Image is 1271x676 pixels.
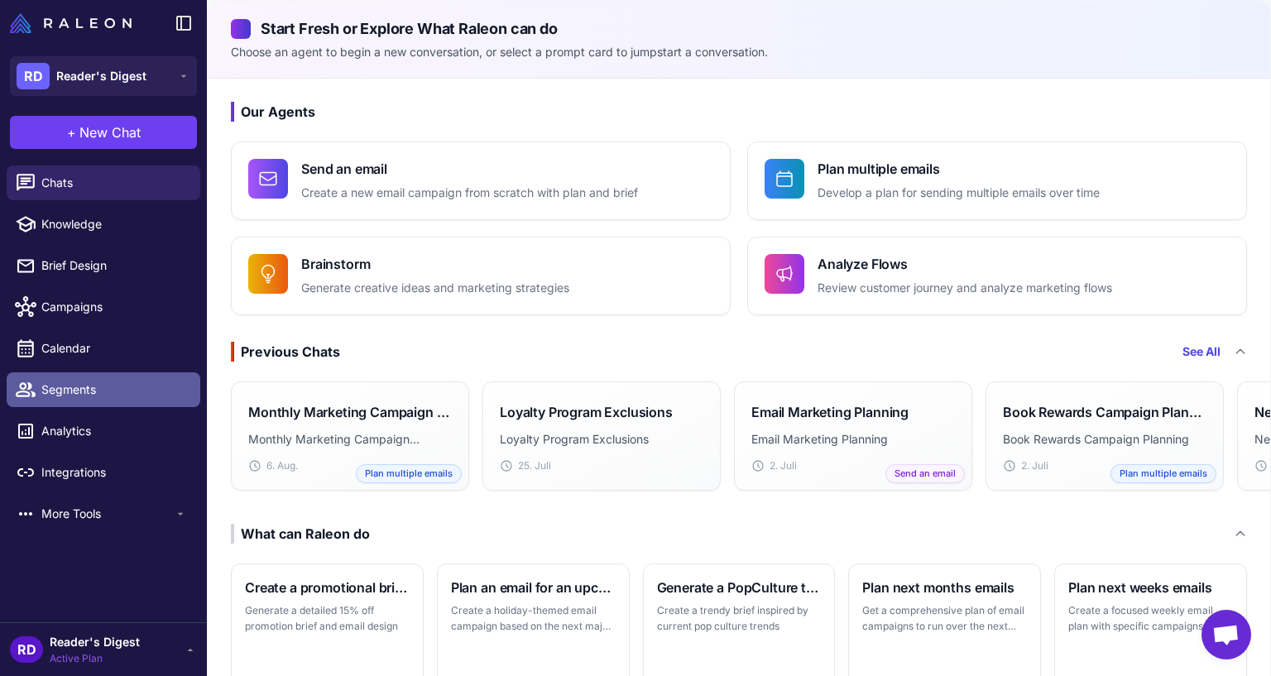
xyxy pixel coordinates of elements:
h3: Plan an email for an upcoming holiday [451,578,616,597]
span: Send an email [885,464,965,483]
p: Email Marketing Planning [751,430,955,448]
p: Develop a plan for sending multiple emails over time [818,184,1100,203]
h3: Book Rewards Campaign Planning [1003,402,1206,422]
div: RD [17,63,50,89]
div: 25. Juli [500,458,703,473]
h3: Email Marketing Planning [751,402,909,422]
p: Create a holiday-themed email campaign based on the next major holiday [451,602,616,635]
p: Create a trendy brief inspired by current pop culture trends [657,602,822,635]
p: Choose an agent to begin a new conversation, or select a prompt card to jumpstart a conversation. [231,43,1247,61]
p: Create a new email campaign from scratch with plan and brief [301,184,638,203]
p: Book Rewards Campaign Planning [1003,430,1206,448]
div: 6. Aug. [248,458,452,473]
h3: Create a promotional brief and email [245,578,410,597]
span: Reader's Digest [56,67,146,85]
p: Generate a detailed 15% off promotion brief and email design [245,602,410,635]
div: Chat öffnen [1201,610,1251,659]
div: RD [10,636,43,663]
h3: Generate a PopCulture themed brief [657,578,822,597]
h2: Start Fresh or Explore What Raleon can do [231,17,1247,40]
img: Raleon Logo [10,13,132,33]
a: Brief Design [7,248,200,283]
span: More Tools [41,505,174,523]
a: Integrations [7,455,200,490]
a: Campaigns [7,290,200,324]
span: Calendar [41,339,187,357]
h3: Plan next months emails [862,578,1027,597]
a: Chats [7,165,200,200]
span: Campaigns [41,298,187,316]
span: Brief Design [41,256,187,275]
p: Monthly Marketing Campaign Planning [248,430,452,448]
div: Previous Chats [231,342,340,362]
p: Review customer journey and analyze marketing flows [818,279,1112,298]
span: Active Plan [50,651,140,666]
span: Integrations [41,463,187,482]
p: Get a comprehensive plan of email campaigns to run over the next month [862,602,1027,635]
h3: Plan next weeks emails [1068,578,1233,597]
h3: Our Agents [231,102,1247,122]
div: What can Raleon do [231,524,370,544]
span: New Chat [79,122,141,142]
span: + [67,122,76,142]
span: Knowledge [41,215,187,233]
button: Analyze FlowsReview customer journey and analyze marketing flows [747,237,1247,315]
p: Create a focused weekly email plan with specific campaigns [1068,602,1233,635]
div: 2. Juli [751,458,955,473]
button: Send an emailCreate a new email campaign from scratch with plan and brief [231,141,731,220]
span: Reader's Digest [50,633,140,651]
a: Calendar [7,331,200,366]
button: Plan multiple emailsDevelop a plan for sending multiple emails over time [747,141,1247,220]
p: Loyalty Program Exclusions [500,430,703,448]
a: See All [1182,343,1221,361]
button: RDReader's Digest [10,56,197,96]
h4: Plan multiple emails [818,159,1100,179]
button: BrainstormGenerate creative ideas and marketing strategies [231,237,731,315]
h4: Analyze Flows [818,254,1112,274]
h4: Send an email [301,159,638,179]
button: +New Chat [10,116,197,149]
span: Chats [41,174,187,192]
h3: Monthly Marketing Campaign Planning [248,402,452,422]
span: Analytics [41,422,187,440]
a: Segments [7,372,200,407]
h3: Loyalty Program Exclusions [500,402,673,422]
a: Knowledge [7,207,200,242]
span: Segments [41,381,187,399]
div: 2. Juli [1003,458,1206,473]
a: Analytics [7,414,200,448]
h4: Brainstorm [301,254,569,274]
a: Raleon Logo [10,13,138,33]
span: Plan multiple emails [356,464,462,483]
span: Plan multiple emails [1110,464,1216,483]
p: Generate creative ideas and marketing strategies [301,279,569,298]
